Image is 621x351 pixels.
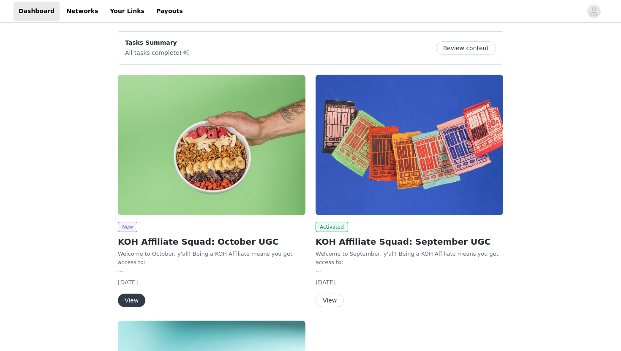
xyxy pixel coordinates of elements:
span: [DATE] [118,279,138,286]
img: Kreatures of Habit [118,75,305,215]
a: View [316,297,344,304]
a: Payouts [151,2,188,21]
h2: KOH Affiliate Squad: September UGC [316,235,503,248]
p: All tasks complete! [125,47,190,57]
p: Welcome to October, y'all! Being a KOH Affiliate means you get access to: [118,250,305,266]
button: Review content [436,41,496,55]
span: [DATE] [316,279,335,286]
button: View [118,294,145,307]
a: Your Links [105,2,150,21]
div: avatar [590,5,598,18]
span: Activated [316,222,348,232]
span: New [118,222,137,232]
button: View [316,294,344,307]
img: Kreatures of Habit [316,75,503,215]
a: Networks [61,2,103,21]
h2: KOH Affiliate Squad: October UGC [118,235,305,248]
p: Welcome to September, y'all! Being a KOH Affiliate means you get access to: [316,250,503,266]
a: Dashboard [14,2,60,21]
a: View [118,297,145,304]
p: Tasks Summary [125,38,190,47]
